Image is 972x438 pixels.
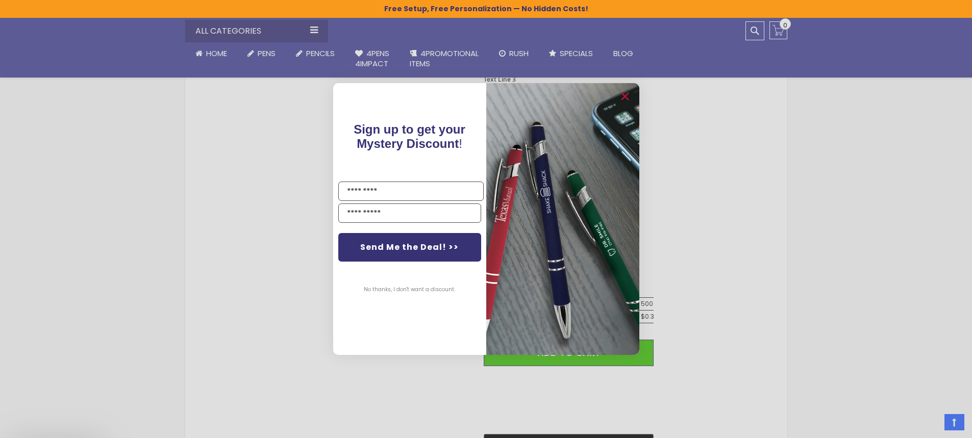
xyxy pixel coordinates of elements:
[354,122,465,150] span: Sign up to get your Mystery Discount
[338,203,481,223] input: YOUR EMAIL
[888,410,972,438] iframe: Google Customer Reviews
[617,88,633,105] button: Close dialog
[359,277,460,302] button: No thanks, I don't want a discount.
[486,83,639,355] img: 081b18bf-2f98-4675-a917-09431eb06994.jpeg
[354,122,465,150] span: !
[338,233,481,262] button: Send Me the Deal! >>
